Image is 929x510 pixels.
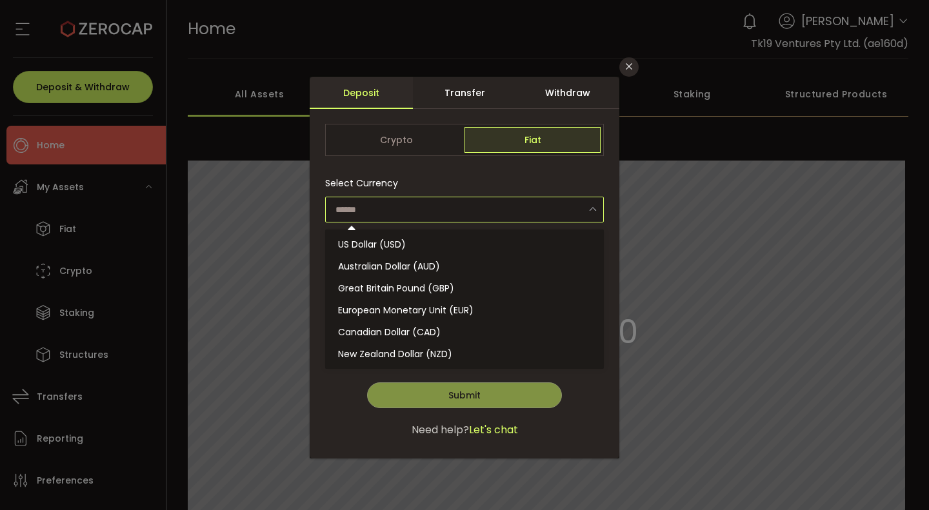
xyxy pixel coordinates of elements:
span: Let's chat [469,422,518,438]
span: US Dollar (USD) [338,238,406,251]
div: Deposit [310,77,413,109]
span: Crypto [328,127,464,153]
iframe: Chat Widget [640,21,929,510]
span: Australian Dollar (AUD) [338,260,440,273]
div: dialog [310,77,619,458]
div: Transfer [413,77,516,109]
span: New Zealand Dollar (NZD) [338,348,452,360]
span: Submit [448,389,481,402]
div: Withdraw [516,77,619,109]
button: Close [619,57,639,77]
button: Submit [367,382,562,408]
span: Need help? [412,422,469,438]
span: Canadian Dollar (CAD) [338,326,441,338]
span: Fiat [464,127,601,153]
span: European Monetary Unit (EUR) [338,304,474,317]
label: Select Currency [325,177,406,190]
span: Great Britain Pound (GBP) [338,282,454,295]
